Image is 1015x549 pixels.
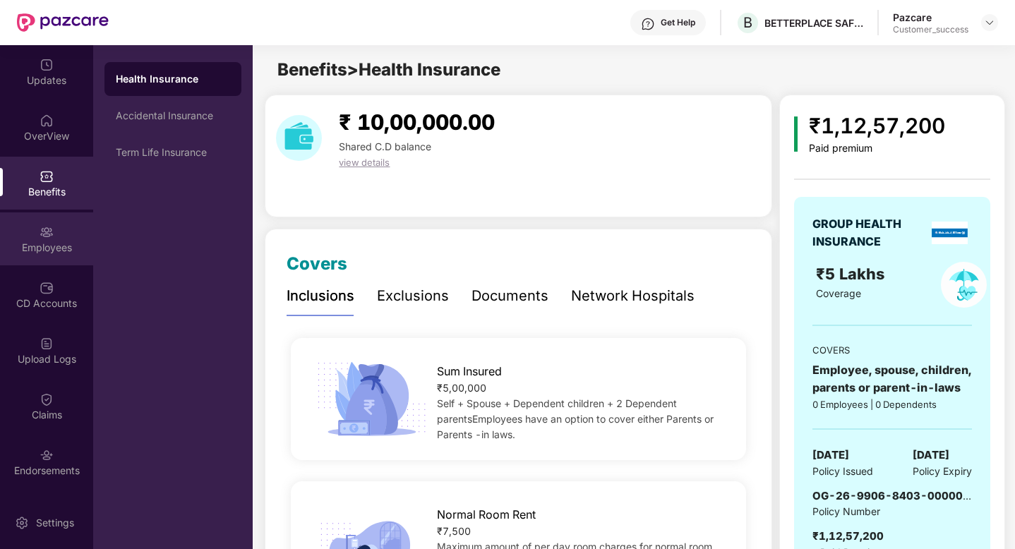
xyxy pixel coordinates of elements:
div: 0 Employees | 0 Dependents [812,397,972,411]
span: ₹5 Lakhs [816,265,889,283]
div: COVERS [812,343,972,357]
span: [DATE] [812,447,849,464]
span: Policy Expiry [913,464,972,479]
img: svg+xml;base64,PHN2ZyBpZD0iSGVscC0zMngzMiIgeG1sbnM9Imh0dHA6Ly93d3cudzMub3JnLzIwMDAvc3ZnIiB3aWR0aD... [641,17,655,31]
div: Paid premium [809,143,945,155]
span: [DATE] [913,447,949,464]
div: Get Help [661,17,695,28]
div: Inclusions [287,285,354,307]
img: svg+xml;base64,PHN2ZyBpZD0iRHJvcGRvd24tMzJ4MzIiIHhtbG5zPSJodHRwOi8vd3d3LnczLm9yZy8yMDAwL3N2ZyIgd2... [984,17,995,28]
div: Network Hospitals [571,285,695,307]
img: svg+xml;base64,PHN2ZyBpZD0iRW1wbG95ZWVzIiB4bWxucz0iaHR0cDovL3d3dy53My5vcmcvMjAwMC9zdmciIHdpZHRoPS... [40,225,54,239]
span: Sum Insured [437,363,502,380]
div: Pazcare [893,11,968,24]
span: Coverage [816,287,861,299]
img: icon [312,358,431,441]
img: svg+xml;base64,PHN2ZyBpZD0iQ2xhaW0iIHhtbG5zPSJodHRwOi8vd3d3LnczLm9yZy8yMDAwL3N2ZyIgd2lkdGg9IjIwIi... [40,392,54,406]
div: Accidental Insurance [116,110,230,121]
img: insurerLogo [932,222,968,244]
div: ₹1,12,57,200 [809,109,945,143]
span: view details [339,157,390,168]
span: Policy Issued [812,464,873,479]
img: svg+xml;base64,PHN2ZyBpZD0iVXBkYXRlZCIgeG1sbnM9Imh0dHA6Ly93d3cudzMub3JnLzIwMDAvc3ZnIiB3aWR0aD0iMj... [40,58,54,72]
div: Health Insurance [116,72,230,86]
img: download [276,115,322,161]
div: Documents [472,285,548,307]
img: svg+xml;base64,PHN2ZyBpZD0iU2V0dGluZy0yMHgyMCIgeG1sbnM9Imh0dHA6Ly93d3cudzMub3JnLzIwMDAvc3ZnIiB3aW... [15,516,29,530]
span: Covers [287,253,347,274]
img: svg+xml;base64,PHN2ZyBpZD0iSG9tZSIgeG1sbnM9Imh0dHA6Ly93d3cudzMub3JnLzIwMDAvc3ZnIiB3aWR0aD0iMjAiIG... [40,114,54,128]
span: Self + Spouse + Dependent children + 2 Dependent parentsEmployees have an option to cover either ... [437,397,714,440]
img: icon [794,116,798,152]
div: ₹1,12,57,200 [812,528,884,545]
div: Employee, spouse, children, parents or parent-in-laws [812,361,972,397]
span: Benefits > Health Insurance [277,59,500,80]
span: ₹ 10,00,000.00 [339,109,495,135]
span: Shared C.D balance [339,140,431,152]
div: ₹5,00,000 [437,380,725,396]
img: New Pazcare Logo [17,13,109,32]
span: B [743,14,752,31]
div: Settings [32,516,78,530]
img: svg+xml;base64,PHN2ZyBpZD0iRW5kb3JzZW1lbnRzIiB4bWxucz0iaHR0cDovL3d3dy53My5vcmcvMjAwMC9zdmciIHdpZH... [40,448,54,462]
span: OG-26-9906-8403-00000237 [812,489,984,502]
img: svg+xml;base64,PHN2ZyBpZD0iVXBsb2FkX0xvZ3MiIGRhdGEtbmFtZT0iVXBsb2FkIExvZ3MiIHhtbG5zPSJodHRwOi8vd3... [40,337,54,351]
div: Customer_success [893,24,968,35]
div: ₹7,500 [437,524,725,539]
div: GROUP HEALTH INSURANCE [812,215,927,251]
img: svg+xml;base64,PHN2ZyBpZD0iQ0RfQWNjb3VudHMiIGRhdGEtbmFtZT0iQ0QgQWNjb3VudHMiIHhtbG5zPSJodHRwOi8vd3... [40,281,54,295]
div: Exclusions [377,285,449,307]
span: Policy Number [812,505,880,517]
img: svg+xml;base64,PHN2ZyBpZD0iQmVuZWZpdHMiIHhtbG5zPSJodHRwOi8vd3d3LnczLm9yZy8yMDAwL3N2ZyIgd2lkdGg9Ij... [40,169,54,183]
div: BETTERPLACE SAFETY SOLUTIONS PRIVATE LIMITED [764,16,863,30]
span: Normal Room Rent [437,506,536,524]
div: Term Life Insurance [116,147,230,158]
img: policyIcon [941,262,987,308]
